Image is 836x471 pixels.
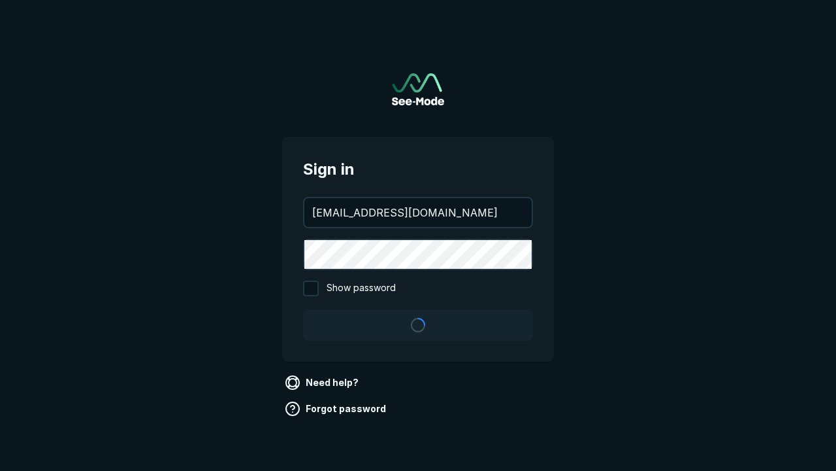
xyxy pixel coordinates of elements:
span: Show password [327,281,396,296]
span: Sign in [303,158,533,181]
a: Forgot password [282,398,391,419]
input: your@email.com [304,198,532,227]
a: Go to sign in [392,73,444,105]
img: See-Mode Logo [392,73,444,105]
a: Need help? [282,372,364,393]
